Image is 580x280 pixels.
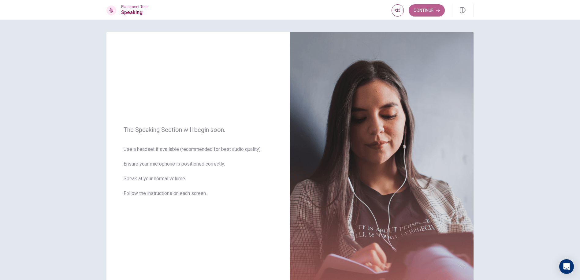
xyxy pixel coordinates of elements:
[409,4,445,17] button: Continue
[121,9,148,16] h1: Speaking
[559,259,574,274] div: Open Intercom Messenger
[124,126,273,133] span: The Speaking Section will begin soon.
[121,5,148,9] span: Placement Test
[124,146,273,204] span: Use a headset if available (recommended for best audio quality). Ensure your microphone is positi...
